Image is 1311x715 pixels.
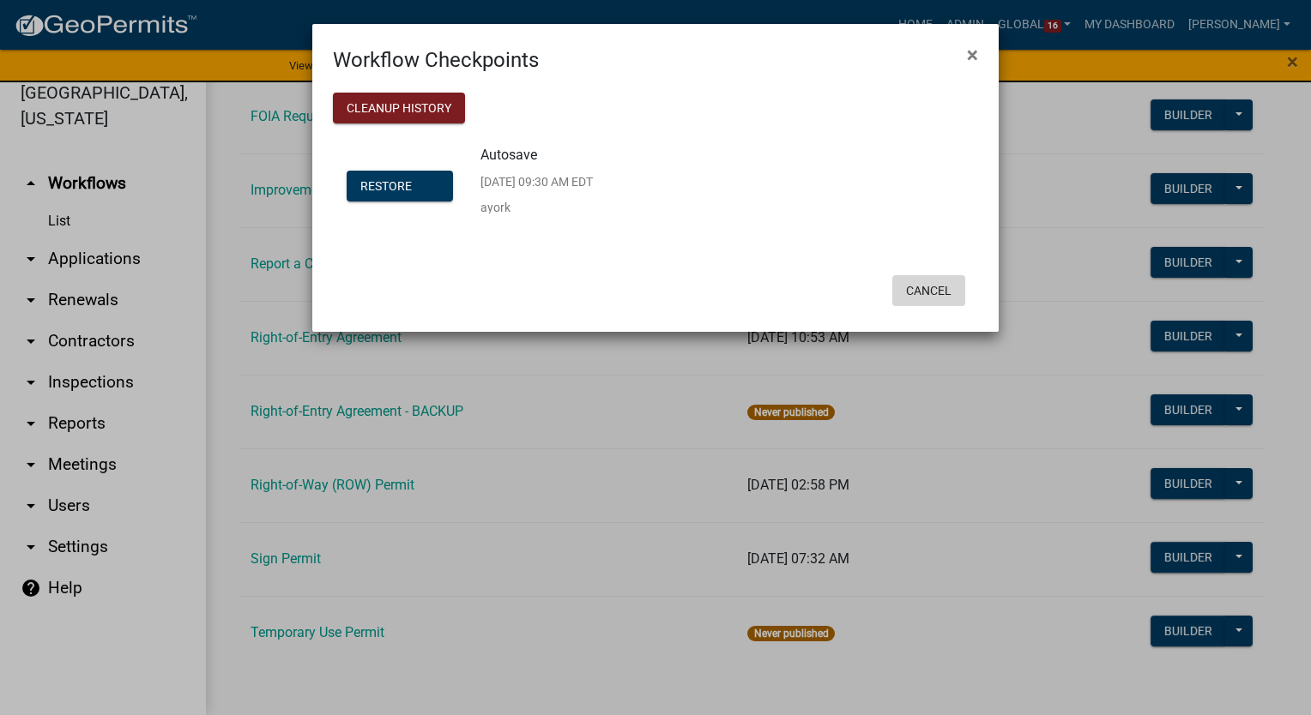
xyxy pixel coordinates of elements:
[480,148,565,162] p: Autosave
[347,171,453,201] button: Restore
[480,201,593,213] p: ayork
[967,43,978,67] span: ×
[480,176,593,188] p: [DATE] 09:30 AM EDT
[333,93,465,123] button: Cleanup History
[360,178,412,192] span: Restore
[953,31,992,79] button: Close
[333,45,539,75] h4: Workflow Checkpoints
[892,275,965,306] button: Cancel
